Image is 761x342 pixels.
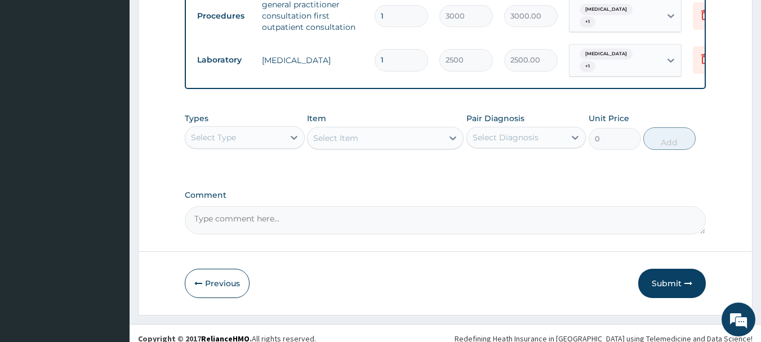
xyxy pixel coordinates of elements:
label: Pair Diagnosis [466,113,524,124]
td: Procedures [192,6,256,26]
label: Comment [185,190,706,200]
label: Types [185,114,208,123]
label: Item [307,113,326,124]
span: + 1 [580,61,595,72]
div: Chat with us now [59,63,189,78]
textarea: Type your message and hit 'Enter' [6,225,215,264]
label: Unit Price [589,113,629,124]
span: We're online! [65,100,155,214]
div: Minimize live chat window [185,6,212,33]
td: Laboratory [192,50,256,70]
td: [MEDICAL_DATA] [256,49,369,72]
span: + 1 [580,16,595,28]
button: Add [643,127,696,150]
button: Submit [638,269,706,298]
div: Select Diagnosis [473,132,539,143]
span: [MEDICAL_DATA] [580,48,633,60]
img: d_794563401_company_1708531726252_794563401 [21,56,46,85]
span: [MEDICAL_DATA] [580,4,633,15]
div: Select Type [191,132,236,143]
button: Previous [185,269,250,298]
